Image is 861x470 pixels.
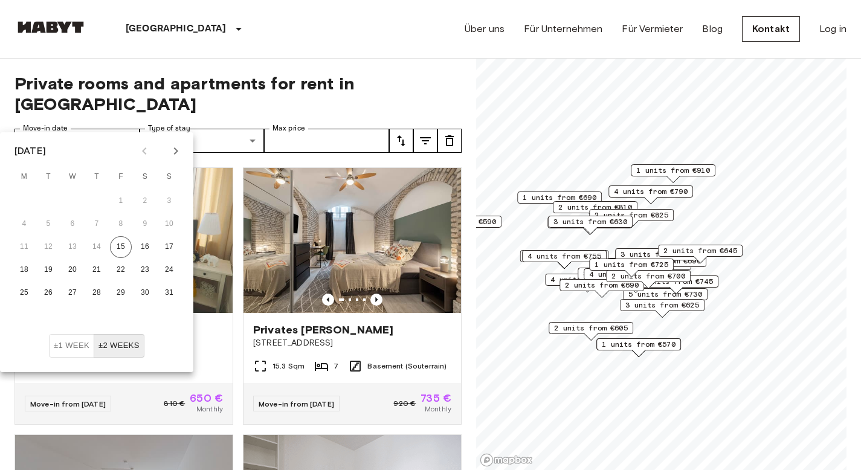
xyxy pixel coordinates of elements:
[110,282,132,304] button: 29
[583,268,657,279] span: 3 units from €825
[30,399,106,408] span: Move-in from [DATE]
[425,404,451,414] span: Monthly
[243,167,462,425] a: Marketing picture of unit DE-02-004-006-05HFPrevious imagePrevious imagePrivates [PERSON_NAME][ST...
[158,259,180,281] button: 24
[413,129,437,153] button: tune
[190,393,223,404] span: 650 €
[437,129,462,153] button: tune
[465,22,505,36] a: Über uns
[94,334,144,358] button: ±2 weeks
[158,282,180,304] button: 31
[15,144,46,158] div: [DATE]
[86,259,108,281] button: 21
[62,165,83,189] span: Wednesday
[545,274,630,292] div: Map marker
[62,259,83,281] button: 20
[523,192,596,203] span: 1 units from €690
[13,165,35,189] span: Monday
[15,73,462,114] span: Private rooms and apartments for rent in [GEOGRAPHIC_DATA]
[565,280,639,291] span: 2 units from €690
[742,16,800,42] a: Kontakt
[164,398,185,409] span: 810 €
[49,334,144,358] div: Move In Flexibility
[37,259,59,281] button: 19
[37,282,59,304] button: 26
[393,398,416,409] span: 920 €
[243,168,461,313] img: Marketing picture of unit DE-02-004-006-05HF
[602,339,676,350] span: 1 units from €570
[606,270,691,289] div: Map marker
[334,361,338,372] span: 7
[548,216,633,234] div: Map marker
[13,282,35,304] button: 25
[134,165,156,189] span: Saturday
[595,210,668,221] span: 2 units from €825
[148,123,190,134] label: Type of stay
[272,123,305,134] label: Max price
[527,251,601,262] span: 4 units from €755
[23,123,68,134] label: Move-in date
[553,201,637,220] div: Map marker
[389,129,413,153] button: tune
[259,399,334,408] span: Move-in from [DATE]
[253,323,393,337] span: Privates [PERSON_NAME]
[370,294,382,306] button: Previous image
[658,245,743,263] div: Map marker
[550,274,624,285] span: 4 units from €785
[158,236,180,258] button: 17
[549,322,633,341] div: Map marker
[628,289,702,300] span: 5 units from €730
[196,404,223,414] span: Monthly
[636,165,710,176] span: 1 units from €910
[126,22,227,36] p: [GEOGRAPHIC_DATA]
[421,393,451,404] span: 735 €
[620,299,705,318] div: Map marker
[134,236,156,258] button: 16
[13,259,35,281] button: 18
[134,282,156,304] button: 30
[520,250,609,269] div: Map marker
[110,236,132,258] button: 15
[62,282,83,304] button: 27
[702,22,723,36] a: Blog
[166,141,186,161] button: Next month
[522,250,607,269] div: Map marker
[558,202,632,213] span: 2 units from €810
[611,271,685,282] span: 2 units from €700
[614,186,688,197] span: 4 units from €790
[607,258,691,277] div: Map marker
[422,216,496,227] span: 3 units from €590
[595,259,668,270] span: 1 units from €725
[110,259,132,281] button: 22
[596,338,681,357] div: Map marker
[589,259,674,277] div: Map marker
[37,165,59,189] span: Tuesday
[819,22,846,36] a: Log in
[553,216,627,227] span: 3 units from €630
[86,165,108,189] span: Thursday
[367,361,447,372] span: Basement (Souterrain)
[663,245,737,256] span: 2 units from €645
[639,276,713,287] span: 3 units from €745
[480,453,533,467] a: Mapbox logo
[559,279,644,298] div: Map marker
[622,22,683,36] a: Für Vermieter
[524,22,602,36] a: Für Unternehmen
[86,282,108,304] button: 28
[49,334,94,358] button: ±1 week
[578,268,662,286] div: Map marker
[272,361,305,372] span: 15.3 Sqm
[631,164,715,183] div: Map marker
[253,337,451,349] span: [STREET_ADDRESS]
[15,21,87,33] img: Habyt
[589,209,674,228] div: Map marker
[608,185,693,204] div: Map marker
[621,249,694,260] span: 3 units from €800
[110,165,132,189] span: Friday
[584,268,668,287] div: Map marker
[554,323,628,333] span: 2 units from €605
[158,165,180,189] span: Sunday
[615,248,700,267] div: Map marker
[625,300,699,311] span: 3 units from €625
[134,259,156,281] button: 23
